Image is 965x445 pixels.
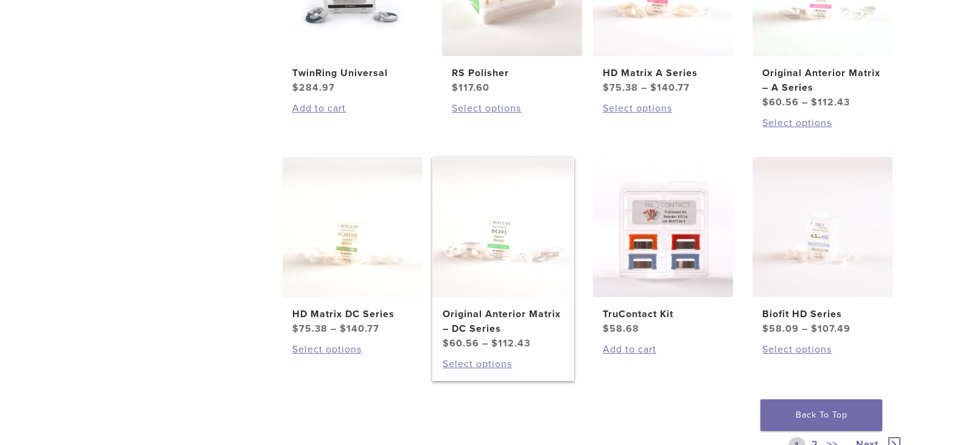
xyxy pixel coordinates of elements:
span: $ [292,323,299,335]
span: $ [443,337,449,349]
bdi: 75.38 [603,82,638,94]
h2: TruContact Kit [603,307,723,321]
span: $ [292,82,299,94]
span: – [482,337,488,349]
a: Back To Top [760,399,882,431]
a: Add to cart: “TruContact Kit” [603,342,723,357]
bdi: 75.38 [292,323,328,335]
bdi: 284.97 [292,82,335,94]
span: $ [491,337,498,349]
a: TruContact KitTruContact Kit $58.68 [592,157,734,336]
h2: Original Anterior Matrix – A Series [762,66,883,95]
a: Select options for “RS Polisher” [452,101,572,116]
bdi: 140.77 [650,82,690,94]
bdi: 112.43 [491,337,530,349]
a: Select options for “Original Anterior Matrix - A Series” [762,116,883,130]
a: Original Anterior Matrix - DC SeriesOriginal Anterior Matrix – DC Series [432,157,574,351]
a: Biofit HD SeriesBiofit HD Series [752,157,894,336]
span: $ [603,82,609,94]
h2: RS Polisher [452,66,572,80]
a: HD Matrix DC SeriesHD Matrix DC Series [282,157,424,336]
a: Add to cart: “TwinRing Universal” [292,101,413,116]
span: – [802,96,808,108]
img: Original Anterior Matrix - DC Series [433,157,573,297]
h2: Original Anterior Matrix – DC Series [443,307,563,336]
img: HD Matrix DC Series [282,157,423,297]
span: $ [603,323,609,335]
h2: TwinRing Universal [292,66,413,80]
h2: Biofit HD Series [762,307,883,321]
span: $ [650,82,657,94]
span: – [331,323,337,335]
span: $ [762,323,769,335]
span: $ [811,323,818,335]
bdi: 60.56 [443,337,479,349]
bdi: 60.56 [762,96,799,108]
a: Select options for “Original Anterior Matrix - DC Series” [443,357,563,371]
span: $ [340,323,346,335]
bdi: 58.09 [762,323,799,335]
a: Select options for “HD Matrix A Series” [603,101,723,116]
bdi: 107.49 [811,323,851,335]
bdi: 112.43 [811,96,850,108]
span: $ [811,96,818,108]
a: Select options for “HD Matrix DC Series” [292,342,413,357]
bdi: 117.60 [452,82,490,94]
span: – [802,323,808,335]
span: – [641,82,647,94]
h2: HD Matrix DC Series [292,307,413,321]
img: TruContact Kit [593,157,733,297]
bdi: 58.68 [603,323,639,335]
h2: HD Matrix A Series [603,66,723,80]
span: $ [452,82,458,94]
a: Select options for “Biofit HD Series” [762,342,883,357]
img: Biofit HD Series [753,157,893,297]
span: $ [762,96,769,108]
bdi: 140.77 [340,323,379,335]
